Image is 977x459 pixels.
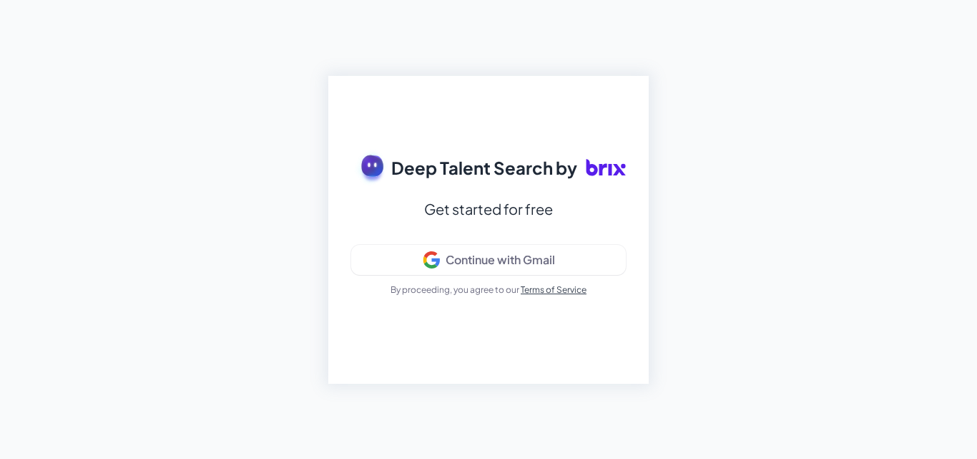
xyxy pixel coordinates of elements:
[391,284,586,296] p: By proceeding, you agree to our
[446,253,555,267] div: Continue with Gmail
[424,196,553,222] div: Get started for free
[521,284,586,295] a: Terms of Service
[391,155,577,180] span: Deep Talent Search by
[351,245,626,275] button: Continue with Gmail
